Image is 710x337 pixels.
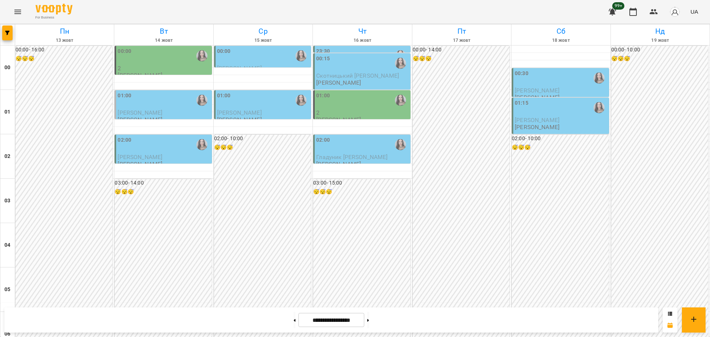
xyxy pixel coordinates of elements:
[515,99,528,107] label: 01:15
[217,92,231,100] label: 01:00
[16,26,113,37] h6: Пн
[395,50,406,61] img: Габорак Галина
[118,72,162,78] p: [PERSON_NAME]
[395,95,406,106] img: Габорак Галина
[314,37,410,44] h6: 16 жовт
[16,55,112,63] h6: 😴😴😴
[196,139,207,150] img: Габорак Галина
[4,197,10,205] h6: 03
[316,55,330,63] label: 00:15
[196,95,207,106] img: Габорак Галина
[217,47,231,55] label: 00:00
[316,92,330,100] label: 01:00
[612,2,625,10] span: 99+
[316,161,361,167] p: [PERSON_NAME]
[118,161,162,167] p: [PERSON_NAME]
[594,102,605,113] img: Габорак Галина
[118,136,131,144] label: 02:00
[413,46,510,54] h6: 00:00 - 14:00
[316,136,330,144] label: 02:00
[594,73,605,84] img: Габорак Галина
[611,46,708,54] h6: 00:00 - 10:00
[512,135,609,143] h6: 02:00 - 10:00
[118,154,162,161] span: [PERSON_NAME]
[316,109,409,116] p: 2
[295,95,307,106] img: Габорак Галина
[512,144,609,152] h6: 😴😴😴
[515,70,528,78] label: 00:30
[4,241,10,249] h6: 04
[313,188,410,196] h6: 😴😴😴
[314,26,410,37] h6: Чт
[16,37,113,44] h6: 13 жовт
[35,15,72,20] span: For Business
[4,64,10,72] h6: 00
[16,46,112,54] h6: 00:00 - 16:00
[214,144,311,152] h6: 😴😴😴
[413,37,510,44] h6: 17 жовт
[115,37,212,44] h6: 14 жовт
[115,179,212,187] h6: 03:00 - 14:00
[413,26,510,37] h6: Пт
[295,50,307,61] img: Габорак Галина
[316,117,361,123] p: [PERSON_NAME]
[217,109,262,116] span: [PERSON_NAME]
[612,37,709,44] h6: 19 жовт
[118,117,162,123] p: [PERSON_NAME]
[215,26,311,37] h6: Ср
[515,124,559,130] p: [PERSON_NAME]
[214,135,311,143] h6: 02:00 - 10:00
[611,55,708,63] h6: 😴😴😴
[215,37,311,44] h6: 15 жовт
[515,87,559,94] span: [PERSON_NAME]
[35,4,72,14] img: Voopty Logo
[513,37,609,44] h6: 18 жовт
[4,108,10,116] h6: 01
[513,26,609,37] h6: Сб
[196,50,207,61] img: Габорак Галина
[612,26,709,37] h6: Нд
[217,117,262,123] p: [PERSON_NAME]
[515,94,559,101] p: [PERSON_NAME]
[118,109,162,116] span: [PERSON_NAME]
[118,65,210,71] p: 2
[118,47,131,55] label: 00:00
[413,55,510,63] h6: 😴😴😴
[313,179,410,187] h6: 03:00 - 15:00
[217,65,262,72] span: [PERSON_NAME]
[395,58,406,69] img: Габорак Галина
[515,117,559,124] span: [PERSON_NAME]
[9,3,27,21] button: Menu
[316,47,330,55] label: 23:30
[395,139,406,150] img: Габорак Галина
[690,8,698,16] span: UA
[316,72,399,79] span: Скотницький [PERSON_NAME]
[118,92,131,100] label: 01:00
[670,7,680,17] img: avatar_s.png
[115,188,212,196] h6: 😴😴😴
[4,286,10,294] h6: 05
[316,80,361,86] p: [PERSON_NAME]
[687,5,701,18] button: UA
[115,26,212,37] h6: Вт
[4,152,10,161] h6: 02
[316,154,388,161] span: Гладуник [PERSON_NAME]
